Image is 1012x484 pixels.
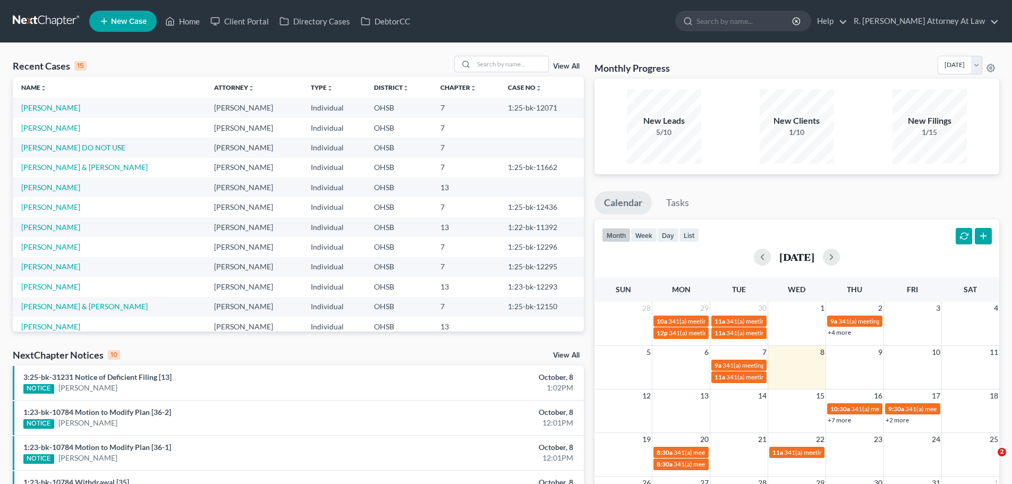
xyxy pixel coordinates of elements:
[757,302,768,315] span: 30
[784,448,887,456] span: 341(a) meeting for [PERSON_NAME]
[594,62,670,74] h3: Monthly Progress
[302,257,365,277] td: Individual
[779,251,814,262] h2: [DATE]
[877,302,883,315] span: 2
[111,18,147,26] span: New Case
[830,405,850,413] span: 10:30a
[432,237,499,257] td: 7
[474,56,548,72] input: Search by name...
[641,389,652,402] span: 12
[365,177,432,197] td: OHSB
[365,297,432,317] td: OHSB
[206,297,302,317] td: [PERSON_NAME]
[757,389,768,402] span: 14
[206,237,302,257] td: [PERSON_NAME]
[365,118,432,138] td: OHSB
[206,118,302,138] td: [PERSON_NAME]
[760,127,834,138] div: 1/10
[657,317,667,325] span: 10a
[788,285,805,294] span: Wed
[440,83,477,91] a: Chapterunfold_more
[819,302,826,315] span: 1
[830,317,837,325] span: 9a
[715,329,725,337] span: 11a
[432,118,499,138] td: 7
[302,277,365,296] td: Individual
[311,83,333,91] a: Typeunfold_more
[432,317,499,336] td: 13
[657,191,699,215] a: Tasks
[432,158,499,177] td: 7
[679,228,699,242] button: list
[21,302,148,311] a: [PERSON_NAME] & [PERSON_NAME]
[432,217,499,237] td: 13
[432,297,499,317] td: 7
[989,433,999,446] span: 25
[757,433,768,446] span: 21
[13,349,120,361] div: NextChapter Notices
[905,405,1008,413] span: 341(a) meeting for [PERSON_NAME]
[21,322,80,331] a: [PERSON_NAME]
[206,277,302,296] td: [PERSON_NAME]
[302,197,365,217] td: Individual
[726,329,829,337] span: 341(a) meeting for [PERSON_NAME]
[365,237,432,257] td: OHSB
[641,433,652,446] span: 19
[847,285,862,294] span: Thu
[828,328,851,336] a: +4 more
[432,197,499,217] td: 7
[21,202,80,211] a: [PERSON_NAME]
[631,228,657,242] button: week
[699,302,710,315] span: 29
[657,448,673,456] span: 8:30a
[432,257,499,277] td: 7
[365,277,432,296] td: OHSB
[535,85,542,91] i: unfold_more
[21,83,47,91] a: Nameunfold_more
[21,163,148,172] a: [PERSON_NAME] & [PERSON_NAME]
[892,127,967,138] div: 1/15
[248,85,254,91] i: unfold_more
[397,383,573,393] div: 1:02PM
[205,12,274,31] a: Client Portal
[499,277,584,296] td: 1:23-bk-12293
[302,98,365,117] td: Individual
[365,197,432,217] td: OHSB
[21,262,80,271] a: [PERSON_NAME]
[851,405,954,413] span: 341(a) meeting for [PERSON_NAME]
[669,329,771,337] span: 341(a) meeting for [PERSON_NAME]
[672,285,691,294] span: Mon
[886,416,909,424] a: +2 more
[302,118,365,138] td: Individual
[726,317,829,325] span: 341(a) meeting for [PERSON_NAME]
[499,237,584,257] td: 1:25-bk-12296
[838,317,941,325] span: 341(a) meeting for [PERSON_NAME]
[993,302,999,315] span: 4
[772,448,783,456] span: 11a
[206,177,302,197] td: [PERSON_NAME]
[58,383,117,393] a: [PERSON_NAME]
[302,138,365,157] td: Individual
[21,123,80,132] a: [PERSON_NAME]
[553,352,580,359] a: View All
[302,297,365,317] td: Individual
[355,12,415,31] a: DebtorCC
[108,350,120,360] div: 10
[23,443,171,452] a: 1:23-bk-10784 Motion to Modify Plan [36-1]
[21,183,80,192] a: [PERSON_NAME]
[21,143,125,152] a: [PERSON_NAME] DO NOT USE
[23,407,171,417] a: 1:23-bk-10784 Motion to Modify Plan [36-2]
[699,389,710,402] span: 13
[23,454,54,464] div: NOTICE
[160,12,205,31] a: Home
[470,85,477,91] i: unfold_more
[732,285,746,294] span: Tue
[873,389,883,402] span: 16
[206,257,302,277] td: [PERSON_NAME]
[931,433,941,446] span: 24
[23,372,172,381] a: 3:25-bk-31231 Notice of Deficient Filing [13]
[206,98,302,117] td: [PERSON_NAME]
[553,63,580,70] a: View All
[397,453,573,463] div: 12:01PM
[302,237,365,257] td: Individual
